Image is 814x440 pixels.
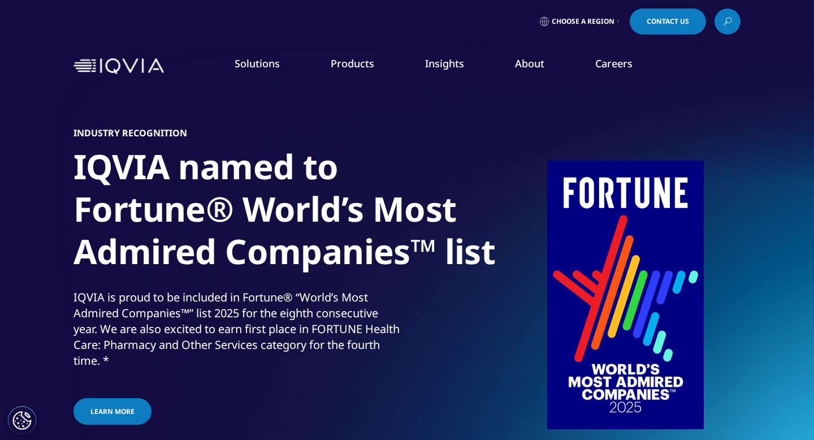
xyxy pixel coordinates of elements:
[8,406,36,434] button: Cookies Settings
[647,18,689,25] span: Contact Us
[595,57,633,70] a: Careers
[168,40,741,93] nav: Primary
[73,58,164,75] img: IQVIA Healthcare Information Technology and Pharma Clinical Research Company
[552,17,614,26] span: Choose a Region
[425,57,464,70] a: Insights
[331,57,374,70] a: Products
[515,57,544,70] a: About
[630,8,706,34] a: Contact Us
[235,57,280,70] a: Solutions
[73,290,404,376] p: IQVIA is proud to be included in Fortune® “World’s Most Admired Companies™” list 2025 for the eig...
[73,127,187,139] h5: Industry Recognition
[73,398,151,425] a: Learn more
[73,145,497,279] h1: IQVIA named to Fortune® World’s Most Admired Companies™ list
[90,407,135,416] span: Learn more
